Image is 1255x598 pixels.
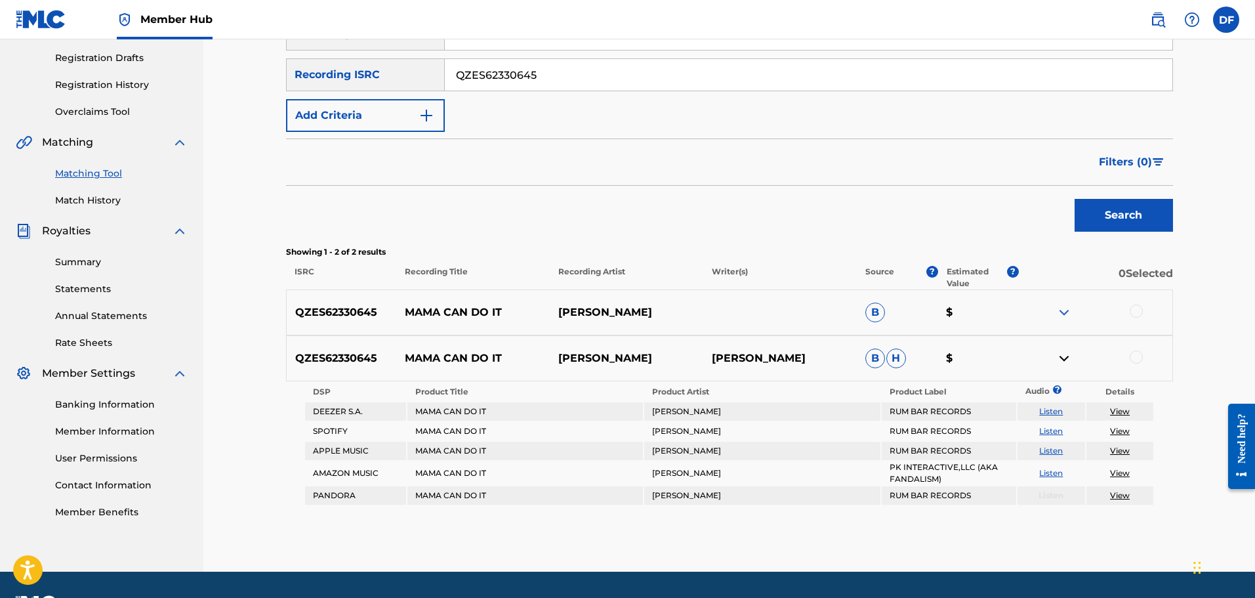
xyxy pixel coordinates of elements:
[1110,406,1130,416] a: View
[882,442,1016,460] td: RUM BAR RECORDS
[644,442,880,460] td: [PERSON_NAME]
[407,383,643,401] th: Product Title
[287,305,397,320] p: QZES62330645
[1110,468,1130,478] a: View
[407,486,643,505] td: MAMA CAN DO IT
[55,167,188,181] a: Matching Tool
[419,108,434,123] img: 9d2ae6d4665cec9f34b9.svg
[1110,446,1130,456] a: View
[396,305,550,320] p: MAMA CAN DO IT
[1056,351,1072,366] img: contract
[407,461,643,485] td: MAMA CAN DO IT
[1039,446,1063,456] a: Listen
[55,505,188,519] a: Member Benefits
[882,402,1016,421] td: RUM BAR RECORDS
[55,425,188,438] a: Member Information
[55,336,188,350] a: Rate Sheets
[1056,305,1072,320] img: expand
[55,398,188,412] a: Banking Information
[644,486,880,505] td: [PERSON_NAME]
[1153,158,1164,166] img: filter
[117,12,133,28] img: Top Rightsholder
[172,135,188,150] img: expand
[55,78,188,92] a: Registration History
[937,305,1019,320] p: $
[1099,154,1152,170] span: Filters ( 0 )
[407,402,643,421] td: MAMA CAN DO IT
[1218,393,1255,499] iframe: Resource Center
[305,486,406,505] td: PANDORA
[1039,406,1063,416] a: Listen
[396,266,549,289] p: Recording Title
[1091,146,1173,179] button: Filters (0)
[865,266,894,289] p: Source
[407,442,643,460] td: MAMA CAN DO IT
[882,422,1016,440] td: RUM BAR RECORDS
[865,349,885,368] span: B
[1019,266,1172,289] p: 0 Selected
[1184,12,1200,28] img: help
[305,422,406,440] td: SPOTIFY
[286,18,1173,238] form: Search Form
[407,422,643,440] td: MAMA CAN DO IT
[16,10,66,29] img: MLC Logo
[1179,7,1205,33] div: Help
[644,422,880,440] td: [PERSON_NAME]
[1213,7,1239,33] div: User Menu
[1039,468,1063,478] a: Listen
[172,366,188,381] img: expand
[703,266,857,289] p: Writer(s)
[1018,490,1085,502] p: Listen
[1018,385,1033,397] p: Audio
[305,461,406,485] td: AMAZON MUSIC
[937,351,1019,366] p: $
[1150,12,1166,28] img: search
[55,194,188,207] a: Match History
[865,303,885,322] span: B
[886,349,906,368] span: H
[42,366,135,381] span: Member Settings
[55,309,188,323] a: Annual Statements
[550,351,703,366] p: [PERSON_NAME]
[1145,7,1171,33] a: Public Search
[287,351,397,366] p: QZES62330645
[16,135,32,150] img: Matching
[1193,548,1201,587] div: Drag
[644,383,880,401] th: Product Artist
[926,266,938,278] span: ?
[882,383,1016,401] th: Product Label
[55,479,188,492] a: Contact Information
[947,266,1007,289] p: Estimated Value
[550,305,703,320] p: [PERSON_NAME]
[286,246,1173,258] p: Showing 1 - 2 of 2 results
[305,402,406,421] td: DEEZER S.A.
[703,351,857,366] p: [PERSON_NAME]
[55,452,188,465] a: User Permissions
[55,51,188,65] a: Registration Drafts
[1110,490,1130,500] a: View
[55,282,188,296] a: Statements
[172,223,188,239] img: expand
[1075,199,1173,232] button: Search
[644,461,880,485] td: [PERSON_NAME]
[55,105,188,119] a: Overclaims Tool
[16,366,31,381] img: Member Settings
[286,99,445,132] button: Add Criteria
[55,255,188,269] a: Summary
[140,12,213,27] span: Member Hub
[16,223,31,239] img: Royalties
[644,402,880,421] td: [PERSON_NAME]
[882,486,1016,505] td: RUM BAR RECORDS
[882,461,1016,485] td: PK INTERACTIVE,LLC (AKA FANDALISM)
[286,266,396,289] p: ISRC
[1086,383,1154,401] th: Details
[42,223,91,239] span: Royalties
[305,442,406,460] td: APPLE MUSIC
[305,383,406,401] th: DSP
[1110,426,1130,436] a: View
[1189,535,1255,598] iframe: Chat Widget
